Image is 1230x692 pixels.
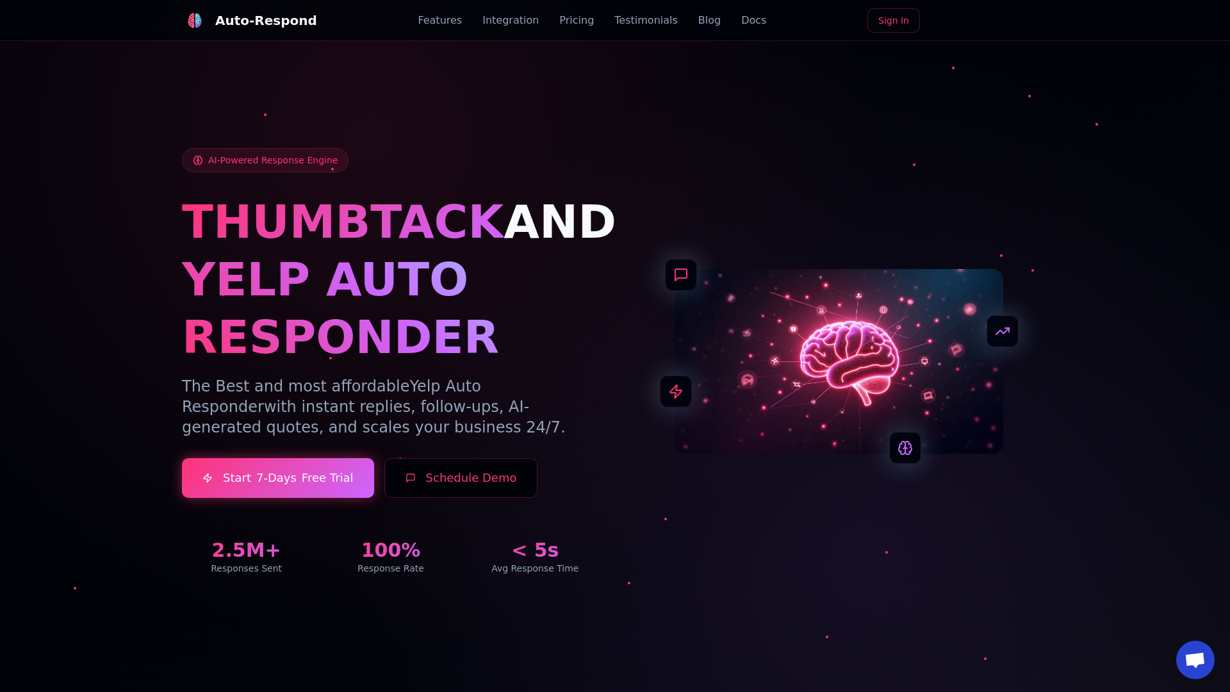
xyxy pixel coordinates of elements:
img: AI Neural Network Brain [675,269,1003,454]
h1: YELP AUTO RESPONDER [182,251,600,366]
a: Testimonials [614,13,678,28]
span: AI-Powered Response Engine [208,154,338,167]
div: Responses Sent [182,562,311,575]
div: 2.5M+ [182,539,311,562]
div: Response Rate [326,562,455,575]
a: Pricing [559,13,594,28]
button: Schedule Demo [384,458,538,498]
div: Avg Response Time [471,562,600,575]
a: Auto-Respond LogoAuto-Respond [182,8,317,33]
iframe: Sign in with Google Button [924,7,1054,35]
span: 7-Days [256,469,297,487]
div: Auto-Respond [215,12,317,29]
img: Auto-Respond Logo [187,13,202,28]
a: Blog [698,13,721,28]
span: AND [504,195,616,249]
a: Integration [482,13,539,28]
span: THUMBTACK [182,195,504,249]
div: < 5s [471,539,600,562]
a: Start7-DaysFree Trial [182,458,374,498]
p: The Best and most affordable with instant replies, follow-ups, AI-generated quotes, and scales yo... [182,376,600,438]
a: Sign In [867,8,920,33]
span: Yelp Auto Responder [182,377,481,416]
div: Open chat [1176,641,1215,679]
a: Features [418,13,462,28]
div: 100% [326,539,455,562]
a: Docs [741,13,766,28]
